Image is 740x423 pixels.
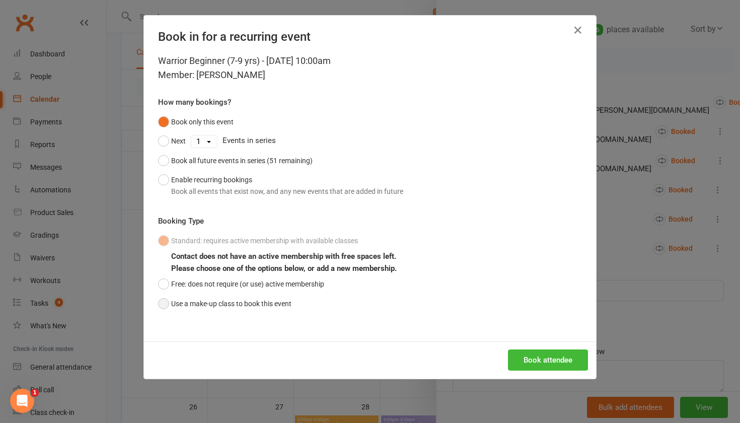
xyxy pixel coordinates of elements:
[158,131,582,151] div: Events in series
[158,274,324,294] button: Free: does not require (or use) active membership
[158,294,291,313] button: Use a make-up class to book this event
[171,264,397,273] b: Please choose one of the options below, or add a new membership.
[158,131,186,151] button: Next
[158,215,204,227] label: Booking Type
[171,155,313,166] div: Book all future events in series (51 remaining)
[158,54,582,82] div: Warrior Beginner (7-9 yrs) - [DATE] 10:00am Member: [PERSON_NAME]
[171,186,403,197] div: Book all events that exist now, and any new events that are added in future
[31,389,39,397] span: 1
[570,22,586,38] button: Close
[158,170,403,201] button: Enable recurring bookingsBook all events that exist now, and any new events that are added in future
[158,30,582,44] h4: Book in for a recurring event
[158,96,231,108] label: How many bookings?
[158,151,313,170] button: Book all future events in series (51 remaining)
[158,112,234,131] button: Book only this event
[171,252,396,261] b: Contact does not have an active membership with free spaces left.
[508,349,588,371] button: Book attendee
[10,389,34,413] iframe: Intercom live chat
